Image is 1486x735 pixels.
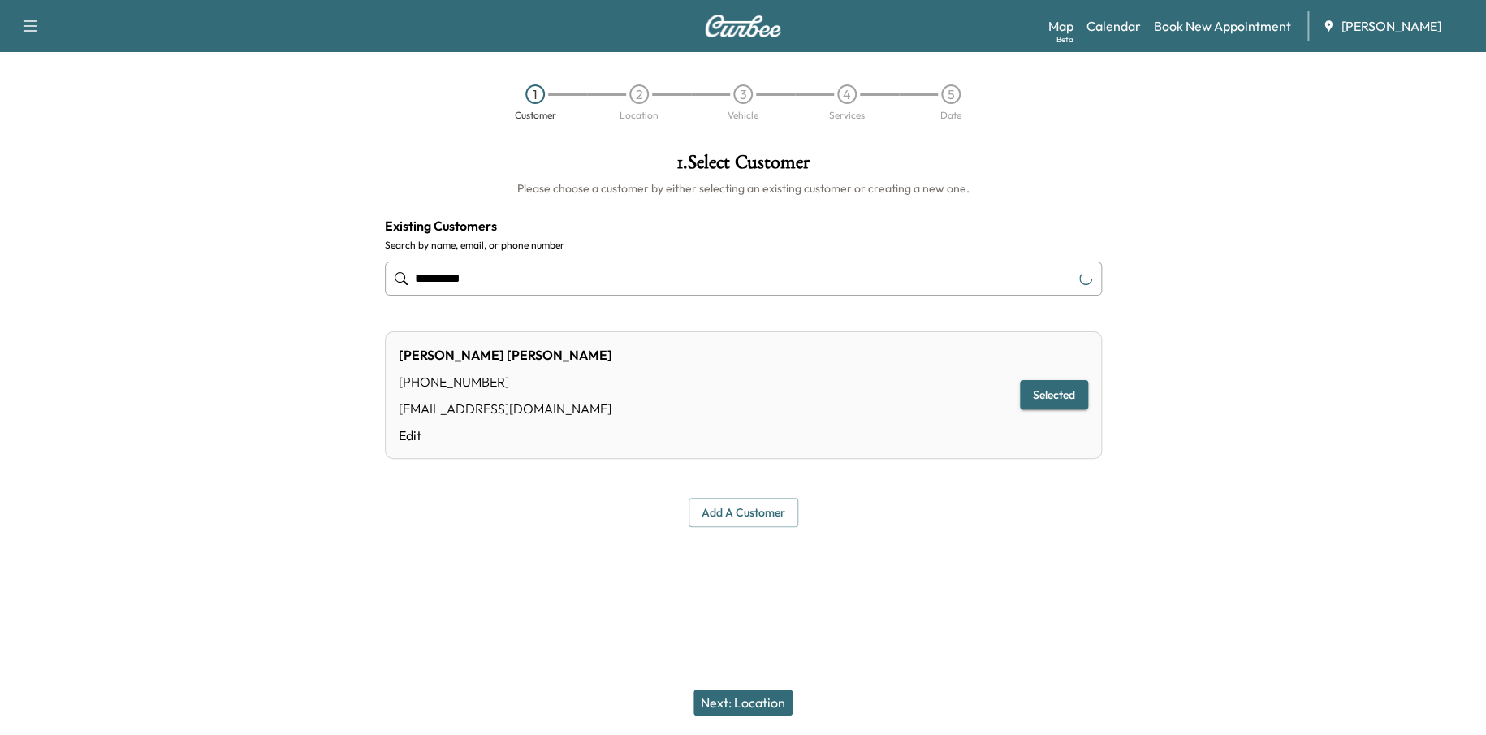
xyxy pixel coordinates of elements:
div: 2 [629,84,649,104]
div: Beta [1056,33,1073,45]
button: Selected [1020,380,1088,410]
div: Date [940,110,961,120]
div: Services [829,110,865,120]
a: Edit [399,426,612,445]
div: [PHONE_NUMBER] [399,372,612,391]
div: Customer [515,110,556,120]
h1: 1 . Select Customer [385,153,1102,180]
a: MapBeta [1048,16,1073,36]
a: Book New Appointment [1154,16,1291,36]
div: 3 [733,84,753,104]
div: [PERSON_NAME] [PERSON_NAME] [399,345,612,365]
h6: Please choose a customer by either selecting an existing customer or creating a new one. [385,180,1102,197]
div: 5 [941,84,961,104]
h4: Existing Customers [385,216,1102,236]
div: Vehicle [728,110,758,120]
a: Calendar [1086,16,1141,36]
img: Curbee Logo [704,15,782,37]
div: [EMAIL_ADDRESS][DOMAIN_NAME] [399,399,612,418]
div: Location [620,110,659,120]
div: 1 [525,84,545,104]
div: 4 [837,84,857,104]
label: Search by name, email, or phone number [385,239,1102,252]
button: Next: Location [693,690,793,716]
button: Add a customer [689,498,798,528]
span: [PERSON_NAME] [1341,16,1441,36]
